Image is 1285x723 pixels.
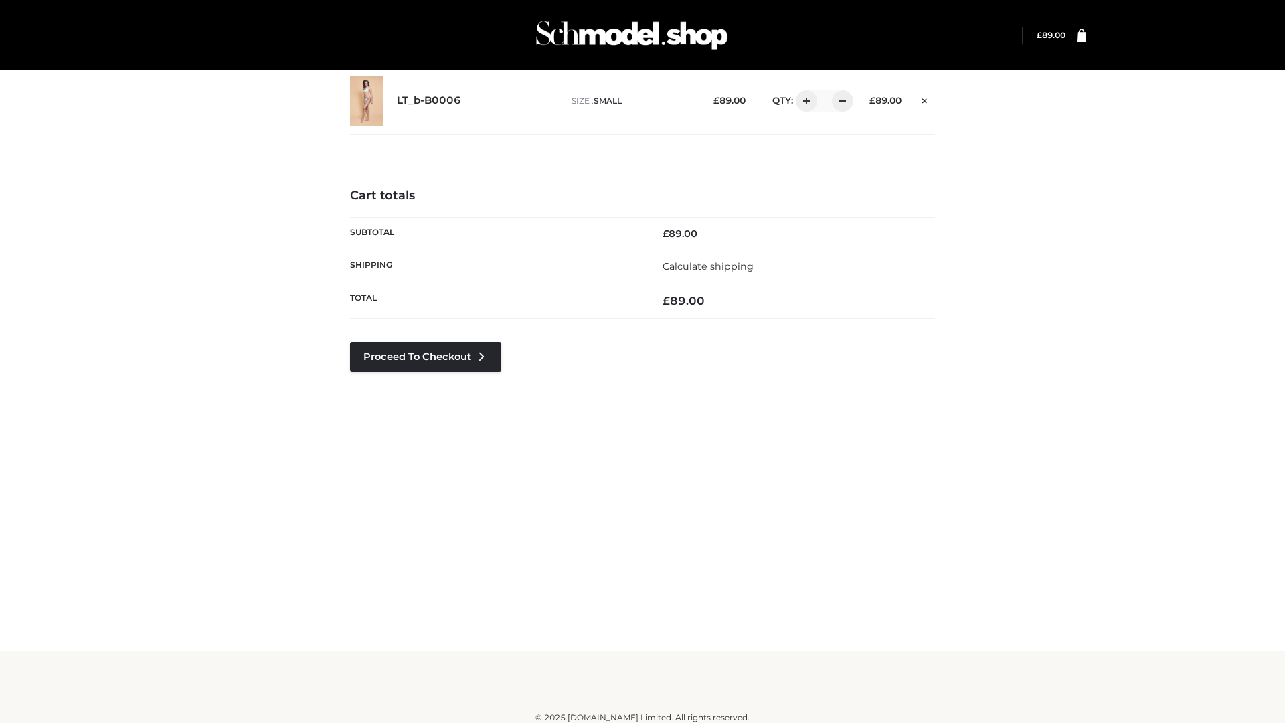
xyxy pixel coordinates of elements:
span: £ [663,294,670,307]
a: Remove this item [915,90,935,108]
span: SMALL [594,96,622,106]
a: Calculate shipping [663,260,754,272]
span: £ [663,228,669,240]
h4: Cart totals [350,189,935,204]
bdi: 89.00 [1037,30,1065,40]
span: £ [1037,30,1042,40]
span: £ [713,95,719,106]
a: LT_b-B0006 [397,94,461,107]
span: £ [869,95,875,106]
th: Total [350,283,642,319]
th: Subtotal [350,217,642,250]
th: Shipping [350,250,642,283]
bdi: 89.00 [663,228,697,240]
a: £89.00 [1037,30,1065,40]
div: QTY: [759,90,849,112]
bdi: 89.00 [713,95,746,106]
p: size : [572,95,693,107]
bdi: 89.00 [869,95,902,106]
bdi: 89.00 [663,294,705,307]
img: Schmodel Admin 964 [531,9,732,62]
a: Proceed to Checkout [350,342,501,372]
img: LT_b-B0006 - SMALL [350,76,383,126]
